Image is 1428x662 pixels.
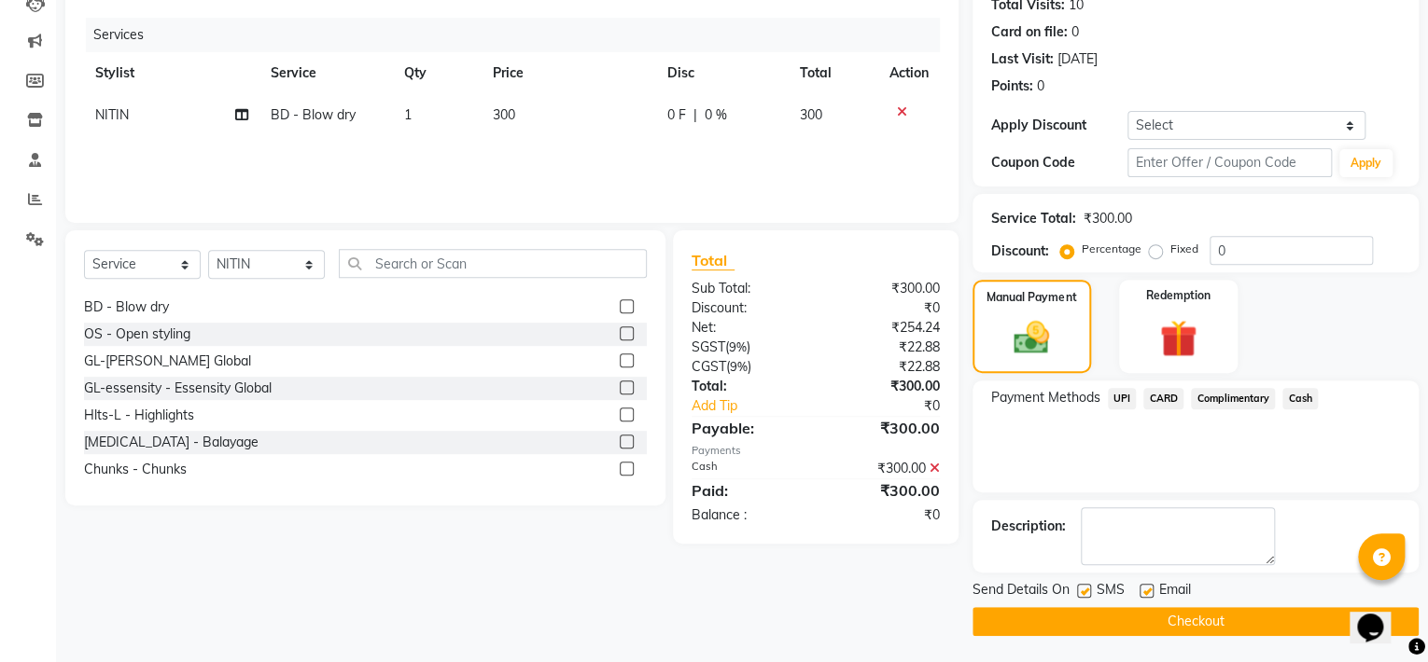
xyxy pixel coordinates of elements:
div: ₹300.00 [816,279,954,298]
span: 9% [729,339,747,354]
label: Manual Payment [987,289,1076,306]
span: 0 % [704,105,726,125]
div: Coupon Code [991,153,1127,172]
img: _cash.svg [1002,317,1060,358]
span: 300 [800,106,822,123]
div: ₹254.24 [816,318,954,338]
div: Balance : [678,505,816,525]
a: Add Tip [678,396,839,416]
span: 1 [403,106,411,123]
div: Discount: [678,298,816,318]
span: 300 [493,106,515,123]
span: Payment Methods [991,388,1100,407]
div: Net: [678,318,816,338]
div: Payments [692,443,940,459]
th: Disc [655,52,788,94]
div: Service Total: [991,209,1076,228]
div: Sub Total: [678,279,816,298]
th: Price [482,52,656,94]
th: Service [259,52,393,94]
div: [MEDICAL_DATA] - Balayage [84,433,259,452]
span: BD - Blow dry [271,106,356,123]
div: [DATE] [1057,49,1098,69]
button: Checkout [973,607,1419,636]
div: Hlts-L - Highlights [84,406,194,425]
span: SGST [692,338,725,355]
label: Redemption [1146,287,1211,304]
span: | [693,105,696,125]
label: Percentage [1082,241,1141,257]
span: CGST [692,358,726,375]
div: Services [86,18,954,52]
span: 9% [730,359,748,374]
div: OS - Open styling [84,324,190,344]
div: Total: [678,377,816,396]
input: Search or Scan [339,249,647,278]
div: ₹300.00 [1084,209,1132,228]
div: Discount: [991,241,1049,261]
label: Fixed [1170,241,1198,257]
th: Qty [392,52,481,94]
span: Email [1159,580,1191,603]
span: NITIN [95,106,129,123]
div: ₹0 [816,505,954,525]
span: SMS [1097,580,1125,603]
div: Points: [991,76,1033,96]
div: Apply Discount [991,116,1127,135]
div: Last Visit: [991,49,1054,69]
th: Action [878,52,940,94]
div: ₹22.88 [816,338,954,357]
button: Apply [1339,149,1393,177]
div: ₹300.00 [816,377,954,396]
div: ₹0 [838,396,953,416]
iframe: chat widget [1350,587,1409,643]
span: Send Details On [973,580,1070,603]
span: Cash [1282,388,1318,409]
div: ₹300.00 [816,459,954,478]
th: Stylist [84,52,259,94]
div: Chunks - Chunks [84,460,187,479]
div: Payable: [678,417,816,439]
span: Total [692,251,735,270]
img: _gift.svg [1148,315,1209,362]
div: BD - Blow dry [84,297,169,317]
span: UPI [1108,388,1137,409]
div: Paid: [678,479,816,502]
div: 0 [1071,22,1079,42]
div: ( ) [678,357,816,377]
div: Card on file: [991,22,1068,42]
th: Total [789,52,878,94]
div: GL-[PERSON_NAME] Global [84,352,251,371]
div: ( ) [678,338,816,357]
div: ₹300.00 [816,479,954,502]
div: Description: [991,517,1066,536]
span: Complimentary [1191,388,1275,409]
div: GL-essensity - Essensity Global [84,379,272,398]
div: Cash [678,459,816,478]
input: Enter Offer / Coupon Code [1127,148,1332,177]
div: 0 [1037,76,1044,96]
div: ₹300.00 [816,417,954,439]
span: CARD [1143,388,1183,409]
span: 0 F [666,105,685,125]
div: ₹0 [816,298,954,318]
div: ₹22.88 [816,357,954,377]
